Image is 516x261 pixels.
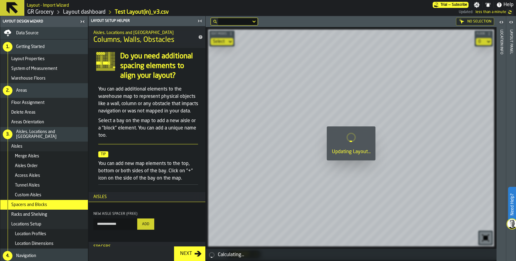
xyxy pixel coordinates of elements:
[78,18,87,25] label: button-toggle-Close me
[11,76,46,81] span: Warehouse Floors
[89,194,107,199] span: Aisles
[0,229,88,239] li: menu Location Profiles
[16,88,27,93] span: Areas
[506,16,516,261] header: Layout panel
[452,3,467,7] span: Subscribe
[11,57,45,61] span: Layout Properties
[11,100,44,105] span: Floor Assignment
[509,187,515,222] label: Need Help?
[93,218,137,230] input: button-toolbar-New Aisle Spacer (Free)
[98,117,198,139] p: Select a bay on the map to add a new aisle or a "block" element. You can add a unique name too.
[178,250,194,257] div: Next
[471,2,482,8] label: button-toggle-Settings
[11,222,41,227] span: Locations Setup
[15,173,40,178] span: Access Aisles
[0,74,88,83] li: menu Warehouse Floors
[459,10,473,14] span: Updated:
[11,144,23,149] span: Aisles
[27,9,54,15] a: link-to-/wh/i/e451d98b-95f6-4604-91ff-c80219f9c36d
[91,52,203,81] div: input-question-Do you need additional spacing elements to align your layout?
[509,28,513,259] div: Layout panel
[174,246,205,261] button: button-Next
[441,3,447,7] span: Trial
[120,52,198,81] h4: Do you need additional spacing elements to align your layout?
[3,251,12,261] div: 4.
[0,151,88,161] li: menu Merge Aisles
[0,98,88,108] li: menu Floor Assignment
[11,110,36,115] span: Delete Areas
[11,202,47,207] span: Spacers and Blocks
[0,142,88,151] li: menu Aisles
[206,249,497,261] div: alert-Calculating...
[507,17,515,28] label: button-toggle-Open
[332,148,371,156] div: Updating Layout...
[89,26,205,48] div: title-Columns, Walls, Obstacles
[115,9,169,15] a: link-to-/wh/i/e451d98b-95f6-4604-91ff-c80219f9c36d/import/layout/5f9a6729-f21b-497c-b91e-35f35815...
[0,180,88,190] li: menu Tunnel Aisles
[15,241,54,246] span: Location Dimensions
[140,222,152,226] div: Add
[0,27,88,39] li: menu Data Source
[15,154,39,159] span: Merge Aisles
[89,192,205,202] h3: title-section-Aisles
[506,9,514,16] label: button-toggle-undefined
[0,200,88,210] li: menu Spacers and Blocks
[89,244,111,249] span: Spacers
[98,151,108,157] span: Tip
[483,2,493,8] label: button-toggle-Notifications
[63,9,106,15] a: link-to-/wh/i/e451d98b-95f6-4604-91ff-c80219f9c36d/designer
[93,29,191,35] h2: Sub Title
[0,239,88,249] li: menu Location Dimensions
[15,163,38,168] span: Aisles Order
[11,120,44,125] span: Areas Orientation
[11,66,57,71] span: System of Measurement
[476,10,506,14] span: 9/3/2025, 9:59:12 AM
[497,16,506,261] header: Location Info
[0,190,88,200] li: menu Custom Aisles
[93,35,174,45] span: Columns, Walls, Obstacles
[90,19,196,23] div: Layout Setup Helper
[504,1,514,9] span: Help
[2,19,78,24] div: Layout Design Wizard
[3,42,12,52] div: 1.
[3,86,12,95] div: 2.
[15,193,41,197] span: Custom Aisles
[0,54,88,64] li: menu Layout Properties
[11,212,47,217] span: Racks and Shelving
[196,17,204,25] label: button-toggle-Close me
[218,251,494,259] div: Calculating...
[16,31,39,36] span: Data Source
[16,44,45,49] span: Getting Started
[0,161,88,171] li: menu Aisles Order
[499,28,504,259] div: Location Info
[0,16,88,27] header: Layout Design Wizard
[15,232,46,236] span: Location Profiles
[0,64,88,74] li: menu System of Measurement
[433,2,469,8] a: link-to-/wh/i/e451d98b-95f6-4604-91ff-c80219f9c36d/pricing/
[27,9,243,16] nav: Breadcrumb
[433,2,469,8] div: Menu Subscription
[3,129,12,139] div: 3.
[16,129,85,139] span: Aisles, Locations and [GEOGRAPHIC_DATA]
[0,219,88,229] li: menu Locations Setup
[456,18,494,26] div: No Selection
[0,83,88,98] li: menu Areas
[213,20,217,23] div: hide filter
[494,1,516,9] label: button-toggle-Help
[15,183,40,188] span: Tunnel Aisles
[27,2,69,8] h2: Sub Title
[93,212,154,216] div: New Aisle Spacer (Free)
[137,218,154,230] button: button-Add
[497,17,506,28] label: button-toggle-Open
[89,242,205,252] h3: title-section-Spacers
[0,127,88,142] li: menu Aisles, Locations and Bays
[98,160,198,182] p: You can add new map elements to the top, bottom or both sides of the bay. Click on "+" icon on th...
[0,108,88,117] li: menu Delete Areas
[0,117,88,127] li: menu Areas Orientation
[89,16,205,26] header: Layout Setup Helper
[448,3,451,7] span: —
[0,39,88,54] li: menu Getting Started
[0,210,88,219] li: menu Racks and Shelving
[98,86,198,115] p: You can add additional elements to the warehouse map to represent physical objects like a wall, c...
[16,253,36,258] span: Navigation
